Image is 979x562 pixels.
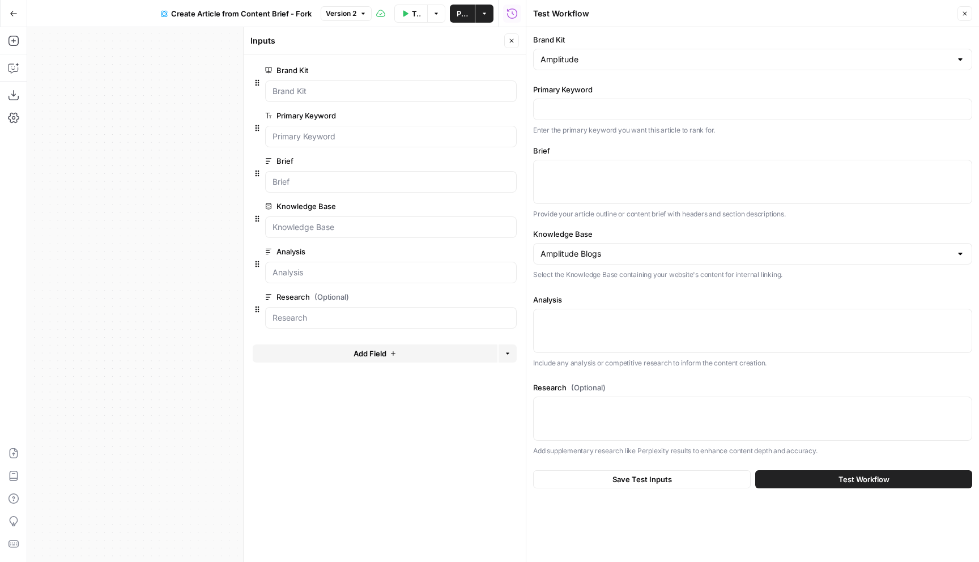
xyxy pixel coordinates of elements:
[273,267,509,278] input: Analysis
[394,5,427,23] button: Test Workflow
[314,291,349,303] span: (Optional)
[250,35,501,46] div: Inputs
[533,269,972,280] p: Select the Knowledge Base containing your website's content for internal linking.
[533,382,972,393] label: Research
[533,208,972,220] p: Provide your article outline or content brief with headers and section descriptions.
[457,290,501,304] button: edit field
[273,312,509,323] input: Research
[457,8,468,19] span: Publish
[457,245,501,258] button: edit field
[540,54,951,65] input: Amplitude
[533,470,751,488] button: Save Test Inputs
[533,445,972,457] p: Add supplementary research like Perplexity results to enhance content depth and accuracy.
[265,291,453,303] label: Research
[450,5,475,23] button: Publish
[755,470,972,488] button: Test Workflow
[253,344,497,363] button: Add Field
[321,6,372,21] button: Version 2
[533,34,972,45] label: Brand Kit
[265,65,453,76] label: Brand Kit
[171,8,312,19] span: Create Article from Content Brief - Fork
[533,357,972,369] p: Include any analysis or competitive research to inform the content creation.
[462,156,487,165] span: edit field
[457,199,501,213] button: edit field
[838,474,889,485] span: Test Workflow
[273,222,509,233] input: Knowledge Base
[265,155,453,167] label: Brief
[273,176,509,188] input: Brief
[462,202,487,211] span: edit field
[462,111,487,120] span: edit field
[265,201,453,212] label: Knowledge Base
[457,63,501,77] button: edit field
[154,5,318,23] button: Create Article from Content Brief - Fork
[462,247,487,256] span: edit field
[265,246,453,257] label: Analysis
[457,154,501,168] button: edit field
[571,382,606,393] span: (Optional)
[273,131,509,142] input: Primary Keyword
[265,110,453,121] label: Primary Keyword
[273,86,509,97] input: Brand Kit
[612,474,672,485] span: Save Test Inputs
[457,109,501,122] button: edit field
[533,294,972,305] label: Analysis
[533,84,972,95] label: Primary Keyword
[462,292,487,301] span: edit field
[462,66,487,75] span: edit field
[533,125,972,136] p: Enter the primary keyword you want this article to rank for.
[326,8,356,19] span: Version 2
[540,248,951,259] input: Amplitude Blogs
[354,348,386,359] span: Add Field
[533,145,972,156] label: Brief
[412,8,420,19] span: Test Workflow
[533,228,972,240] label: Knowledge Base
